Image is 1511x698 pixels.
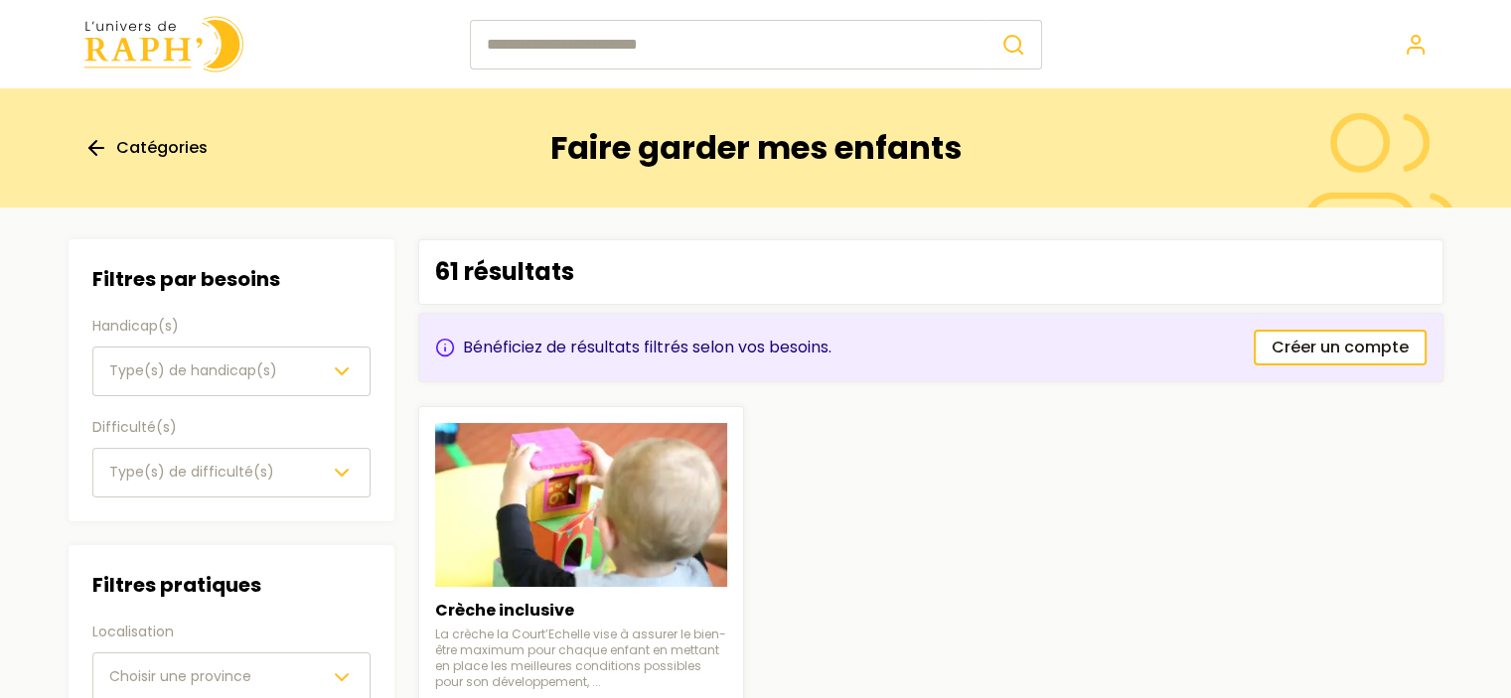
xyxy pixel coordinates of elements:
[116,136,208,160] span: Catégories
[92,448,371,497] button: Type(s) de difficulté(s)
[435,256,574,288] p: 61 résultats
[109,462,274,482] span: Type(s) de difficulté(s)
[109,360,277,380] span: Type(s) de handicap(s)
[92,347,371,396] button: Type(s) de handicap(s)
[985,20,1042,70] button: Rechercher
[92,569,371,601] h3: Filtres pratiques
[1272,336,1409,359] span: Créer un compte
[92,621,371,644] label: Localisation
[435,336,831,359] div: Bénéficiez de résultats filtrés selon vos besoins.
[550,129,962,167] h1: Faire garder mes enfants
[92,263,371,295] h3: Filtres par besoins
[92,315,371,339] label: Handicap(s)
[109,666,251,686] span: Choisir une province
[1254,330,1427,365] a: Créer un compte
[84,16,243,72] img: Univers de Raph logo
[92,416,371,440] label: Difficulté(s)
[84,136,208,160] a: Catégories
[1404,33,1428,57] a: Se connecter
